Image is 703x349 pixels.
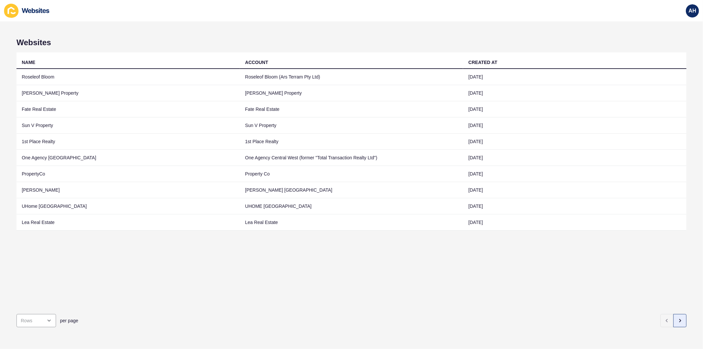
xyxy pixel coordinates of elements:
td: PropertyCo [16,166,240,182]
td: Sun V Property [16,117,240,134]
td: One Agency [GEOGRAPHIC_DATA] [16,150,240,166]
td: 1st Place Realty [240,134,463,150]
td: [DATE] [463,198,687,214]
span: AH [688,8,696,14]
td: [PERSON_NAME] [16,182,240,198]
td: UHOME [GEOGRAPHIC_DATA] [240,198,463,214]
td: [PERSON_NAME] [GEOGRAPHIC_DATA] [240,182,463,198]
td: [DATE] [463,150,687,166]
td: [DATE] [463,134,687,150]
span: per page [60,317,78,324]
td: Lea Real Estate [240,214,463,231]
td: Fate Real Estate [16,101,240,117]
td: [DATE] [463,101,687,117]
td: [PERSON_NAME] Property [240,85,463,101]
td: Fate Real Estate [240,101,463,117]
td: [DATE] [463,214,687,231]
div: ACCOUNT [245,59,268,66]
td: [DATE] [463,85,687,101]
td: [PERSON_NAME] Property [16,85,240,101]
td: [DATE] [463,117,687,134]
td: [DATE] [463,69,687,85]
td: Property Co [240,166,463,182]
div: CREATED AT [468,59,497,66]
td: Roseleof Bloom [16,69,240,85]
td: [DATE] [463,182,687,198]
td: One Agency Central West (former "Total Transaction Realty Ltd") [240,150,463,166]
td: Roseleof Bloom (Ars Terram Pty Ltd) [240,69,463,85]
td: UHome [GEOGRAPHIC_DATA] [16,198,240,214]
td: 1st Place Realty [16,134,240,150]
div: NAME [22,59,35,66]
td: Sun V Property [240,117,463,134]
div: open menu [16,314,56,327]
td: Lea Real Estate [16,214,240,231]
h1: Websites [16,38,687,47]
td: [DATE] [463,166,687,182]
